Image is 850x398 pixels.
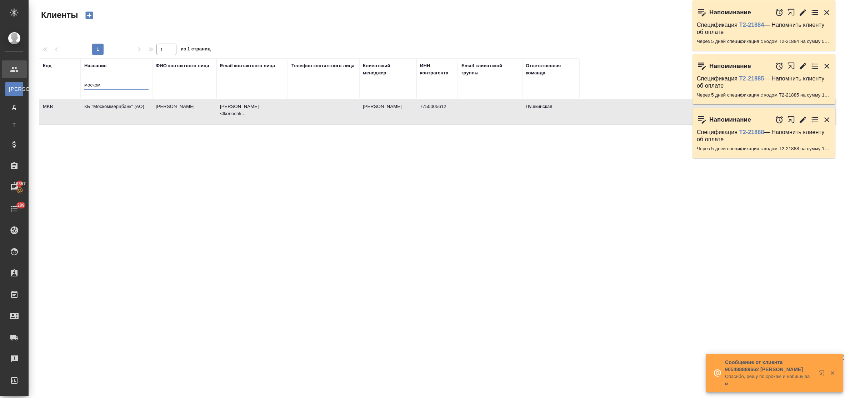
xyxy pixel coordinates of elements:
[799,8,807,17] button: Редактировать
[39,99,81,124] td: MKB
[5,82,23,96] a: [PERSON_NAME]
[811,8,819,17] button: Перейти в todo
[825,370,840,376] button: Закрыть
[9,85,20,93] span: [PERSON_NAME]
[9,121,20,128] span: Т
[822,62,831,70] button: Закрыть
[775,62,784,70] button: Отложить
[811,116,819,124] button: Перейти в todo
[739,22,764,28] a: Т2-21884
[181,45,211,55] span: из 1 страниц
[5,118,23,132] a: Т
[697,38,831,45] p: Через 5 дней спецификация с кодом Т2-21884 на сумму 5304 RUB будет просрочена
[725,359,814,373] p: Сообщение от клиента 905488889662 [PERSON_NAME]
[81,9,98,21] button: Создать
[156,62,209,69] div: ФИО контактного лица
[822,116,831,124] button: Закрыть
[709,9,751,16] p: Напоминание
[775,116,784,124] button: Отложить
[43,62,51,69] div: Код
[697,129,831,143] p: Спецификация — Напомнить клиенту об оплате
[697,75,831,89] p: Спецификация — Напомнить клиенту об оплате
[775,8,784,17] button: Отложить
[84,62,106,69] div: Название
[739,129,764,135] a: Т2-21888
[522,99,579,124] td: Пушкинская
[697,92,831,99] p: Через 5 дней спецификация с кодом Т2-21885 на сумму 1476 RUB будет просрочена
[9,103,20,110] span: Д
[697,21,831,36] p: Спецификация — Напомнить клиенту об оплате
[291,62,355,69] div: Телефон контактного лица
[220,62,275,69] div: Email контактного лица
[725,373,814,387] p: Спасибо, решу по срокам и напишу вам.
[709,116,751,123] p: Напоминание
[811,62,819,70] button: Перейти в todo
[359,99,416,124] td: [PERSON_NAME]
[2,200,27,218] a: 289
[526,62,576,77] div: Ответственная команда
[709,63,751,70] p: Напоминание
[152,99,216,124] td: [PERSON_NAME]
[81,99,152,124] td: КБ "Москоммерцбанк" (АО)
[787,112,795,127] button: Открыть в новой вкладке
[9,180,30,187] span: 16357
[787,5,795,20] button: Открыть в новой вкладке
[363,62,413,77] div: Клиентский менеджер
[461,62,519,77] div: Email клиентской группы
[822,8,831,17] button: Закрыть
[220,103,284,117] p: [PERSON_NAME] <lkonochk...
[420,62,454,77] div: ИНН контрагента
[799,116,807,124] button: Редактировать
[5,100,23,114] a: Д
[799,62,807,70] button: Редактировать
[39,9,78,21] span: Клиенты
[416,99,458,124] td: 7750005612
[739,75,764,82] a: Т2-21885
[697,145,831,152] p: Через 5 дней спецификация с кодом Т2-21888 на сумму 1042.2 RUB будет просрочена
[815,366,832,383] button: Открыть в новой вкладке
[787,58,795,74] button: Открыть в новой вкладке
[2,178,27,196] a: 16357
[13,202,29,209] span: 289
